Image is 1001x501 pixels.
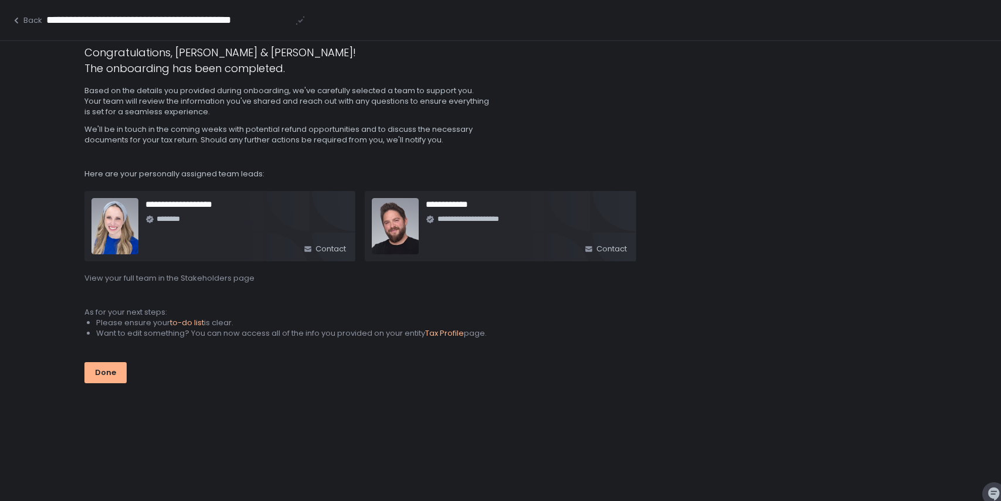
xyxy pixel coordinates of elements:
[84,45,917,60] h1: Congratulations, [PERSON_NAME] & [PERSON_NAME]!
[95,367,116,378] div: Done
[96,317,233,328] span: Please ensure your is clear.
[170,317,204,328] span: to-do list
[84,124,490,145] span: We'll be in touch in the coming weeks with potential refund opportunities and to discuss the nece...
[96,328,487,339] span: Want to edit something? You can now access all of the info you provided on your entity page.
[84,362,127,383] button: Done
[12,15,42,26] button: Back
[84,60,917,76] h1: The onboarding has been completed.
[84,306,167,318] span: As for your next steps:
[84,169,917,179] span: Here are your personally assigned team leads:
[84,273,255,284] button: View your full team in the Stakeholders page
[84,86,490,117] span: Based on the details you provided during onboarding, we've carefully selected a team to support y...
[425,328,464,339] span: Tax Profile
